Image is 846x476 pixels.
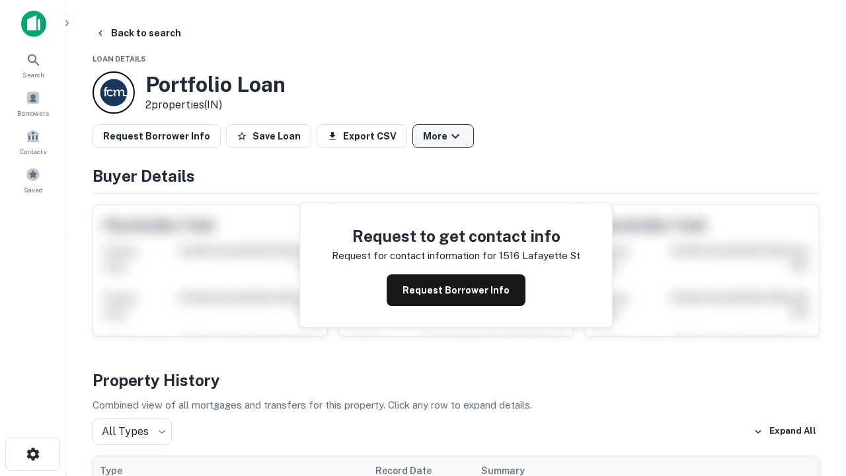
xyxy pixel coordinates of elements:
iframe: Chat Widget [780,370,846,434]
a: Borrowers [4,85,62,121]
button: Request Borrower Info [93,124,221,148]
h4: Property History [93,368,820,392]
p: Request for contact information for [332,248,496,264]
h4: Request to get contact info [332,224,580,248]
p: Combined view of all mortgages and transfers for this property. Click any row to expand details. [93,397,820,413]
span: Search [22,69,44,80]
button: Export CSV [317,124,407,148]
a: Saved [4,162,62,198]
p: 1516 lafayette st [499,248,580,264]
button: Expand All [750,422,820,442]
button: More [412,124,474,148]
h3: Portfolio Loan [145,72,286,97]
span: Saved [24,184,43,195]
a: Search [4,47,62,83]
button: Save Loan [226,124,311,148]
a: Contacts [4,124,62,159]
div: All Types [93,418,172,445]
h4: Buyer Details [93,164,820,188]
span: Contacts [20,146,46,157]
span: Borrowers [17,108,49,118]
span: Loan Details [93,55,146,63]
button: Back to search [90,21,186,45]
p: 2 properties (IN) [145,97,286,113]
button: Request Borrower Info [387,274,525,306]
img: capitalize-icon.png [21,11,46,37]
